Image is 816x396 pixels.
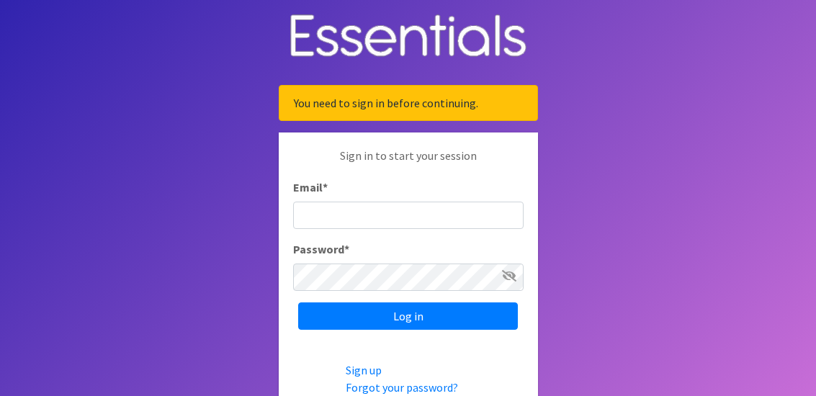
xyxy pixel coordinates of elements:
label: Password [293,240,349,258]
abbr: required [323,180,328,194]
a: Forgot your password? [346,380,458,395]
p: Sign in to start your session [293,147,524,179]
label: Email [293,179,328,196]
abbr: required [344,242,349,256]
a: Sign up [346,363,382,377]
div: You need to sign in before continuing. [279,85,538,121]
input: Log in [298,302,518,330]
